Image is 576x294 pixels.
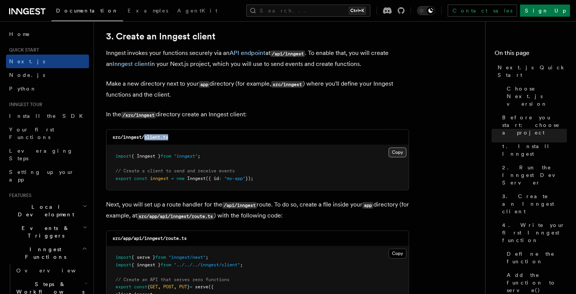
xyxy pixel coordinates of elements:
span: Add the function to serve() [507,271,567,294]
code: src/inngest/client.ts [112,134,168,140]
a: API endpoint [229,49,265,56]
code: app [199,81,209,88]
a: 1. Install Inngest [499,139,567,161]
span: Choose Next.js version [507,85,567,108]
span: = [190,284,192,289]
code: src/app/api/inngest/route.ts [137,213,214,219]
span: export [116,284,131,289]
code: src/inngest [271,81,303,88]
span: { Inngest } [131,153,161,159]
span: inngest [150,176,169,181]
span: Node.js [9,72,45,78]
code: src/app/api/inngest/route.ts [112,236,187,241]
span: Setting up your app [9,169,74,183]
button: Events & Triggers [6,221,89,242]
a: 3. Create an Inngest client [499,189,567,218]
a: Before you start: choose a project [499,111,567,139]
a: Choose Next.js version [504,82,567,111]
code: app [362,202,373,208]
span: Overview [16,267,94,274]
a: Inngest client [112,60,150,67]
p: Make a new directory next to your directory (for example, ) where you'll define your Inngest func... [106,78,409,100]
span: 4. Write your first Inngest function [502,221,567,244]
span: const [134,176,147,181]
h4: On this page [495,48,567,61]
span: { serve } [131,255,155,260]
span: 1. Install Inngest [502,142,567,158]
button: Toggle dark mode [417,6,435,15]
a: Setting up your app [6,165,89,186]
span: Define the function [507,250,567,265]
span: import [116,262,131,267]
a: Python [6,82,89,95]
span: Leveraging Steps [9,148,73,161]
span: Features [6,192,31,199]
span: { inngest } [131,262,161,267]
span: } [187,284,190,289]
a: Next.js Quick Start [495,61,567,82]
span: Events & Triggers [6,224,83,239]
span: Next.js Quick Start [498,64,567,79]
span: "my-app" [224,176,245,181]
a: Node.js [6,68,89,82]
code: /api/inngest [270,50,305,57]
span: GET [150,284,158,289]
button: Search...Ctrl+K [246,5,370,17]
span: // Create an API that serves zero functions [116,277,229,282]
span: : [219,176,222,181]
span: "../../../inngest/client" [174,262,240,267]
span: ; [206,255,208,260]
span: from [161,262,171,267]
a: Sign Up [520,5,570,17]
span: Next.js [9,58,45,64]
p: Next, you will set up a route handler for the route. To do so, create a file inside your director... [106,199,409,221]
span: export [116,176,131,181]
span: Inngest [187,176,206,181]
span: new [176,176,184,181]
span: Inngest Functions [6,246,82,261]
span: , [158,284,161,289]
span: Install the SDK [9,113,87,119]
a: Documentation [52,2,123,21]
span: import [116,153,131,159]
span: ({ id [206,176,219,181]
span: "inngest/next" [169,255,206,260]
span: }); [245,176,253,181]
span: Python [9,86,37,92]
span: import [116,255,131,260]
button: Local Development [6,200,89,221]
a: AgentKit [173,2,222,20]
span: "inngest" [174,153,198,159]
a: 2. Run the Inngest Dev Server [499,161,567,189]
span: from [155,255,166,260]
span: POST [163,284,174,289]
a: Next.js [6,55,89,68]
span: Examples [128,8,168,14]
a: Home [6,27,89,41]
a: Leveraging Steps [6,144,89,165]
span: Quick start [6,47,39,53]
span: serve [195,284,208,289]
span: from [161,153,171,159]
span: Local Development [6,203,83,218]
span: ; [240,262,243,267]
p: Inngest invokes your functions securely via an at . To enable that, you will create an in your Ne... [106,48,409,69]
a: Overview [13,264,89,277]
a: 4. Write your first Inngest function [499,218,567,247]
code: /src/inngest [121,112,156,118]
span: const [134,284,147,289]
span: // Create a client to send and receive events [116,168,235,174]
span: ({ [208,284,214,289]
span: 3. Create an Inngest client [502,192,567,215]
button: Inngest Functions [6,242,89,264]
button: Copy [389,249,406,258]
a: Examples [123,2,173,20]
span: { [147,284,150,289]
span: , [174,284,176,289]
button: Copy [389,147,406,157]
span: 2. Run the Inngest Dev Server [502,164,567,186]
span: Before you start: choose a project [502,114,567,136]
p: In the directory create an Inngest client: [106,109,409,120]
span: Your first Functions [9,127,54,140]
a: Define the function [504,247,567,268]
